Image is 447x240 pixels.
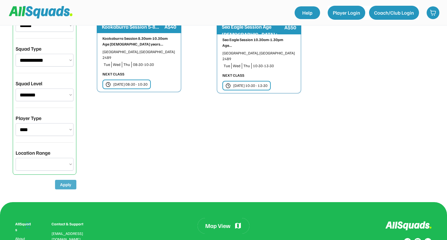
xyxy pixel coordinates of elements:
div: Location Range [16,149,50,157]
div: Squad Level [16,80,42,87]
img: clock.svg [226,83,231,88]
div: 10:30-13:30 [253,63,296,69]
div: A$50 [284,24,296,31]
div: Thu [243,63,250,69]
div: [DATE] 08:30 - 10:30 [113,81,148,87]
div: Squad Type [16,45,41,53]
a: Help [295,6,320,19]
div: Sea Eagle Session 10.30am-1.30pm Age... [222,37,296,48]
div: Player Type [16,114,41,122]
div: NEXT CLASS [102,71,124,77]
img: clock.svg [106,82,111,87]
button: Apply [55,180,76,189]
div: Tue [224,63,230,69]
div: Wed [113,62,121,67]
div: NEXT CLASS [222,73,244,78]
img: shopping-cart-01%20%281%29.svg [430,10,436,16]
div: [GEOGRAPHIC_DATA], [GEOGRAPHIC_DATA] 2489 [222,50,296,62]
div: Tue [104,62,110,67]
div: Sea Eagle Session Age [DEMOGRAPHIC_DATA]+... [222,23,283,38]
img: Squad%20Logo.svg [9,6,73,18]
div: [GEOGRAPHIC_DATA], [GEOGRAPHIC_DATA] 2489 [102,49,176,60]
div: Thu [123,62,130,67]
div: A$40 [164,23,176,31]
div: [DATE] 10:30 - 13:30 [233,83,268,88]
div: Kookaburra Session 8.30am-10.30am Age [DEMOGRAPHIC_DATA] years... [102,36,176,47]
button: Player Login [328,6,365,20]
div: 08:30-10:30 [133,62,176,67]
div: Kookaburra Session 5-8... [102,23,163,31]
div: Wed [233,63,241,69]
div: Map View [205,222,230,230]
button: Coach/Club Login [369,6,419,20]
